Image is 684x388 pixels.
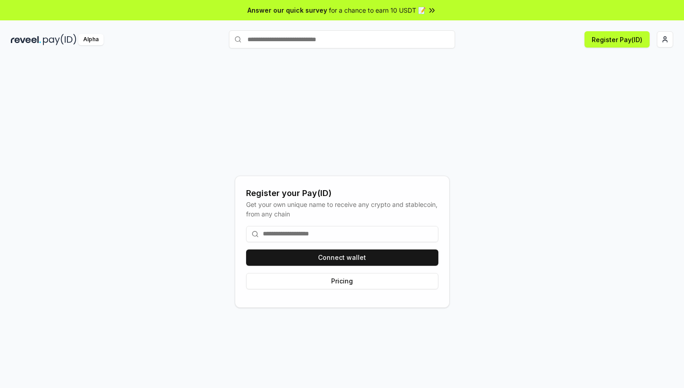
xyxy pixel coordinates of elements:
[246,187,438,200] div: Register your Pay(ID)
[43,34,76,45] img: pay_id
[78,34,104,45] div: Alpha
[246,200,438,219] div: Get your own unique name to receive any crypto and stablecoin, from any chain
[246,273,438,289] button: Pricing
[329,5,426,15] span: for a chance to earn 10 USDT 📝
[247,5,327,15] span: Answer our quick survey
[11,34,41,45] img: reveel_dark
[246,249,438,266] button: Connect wallet
[584,31,650,48] button: Register Pay(ID)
